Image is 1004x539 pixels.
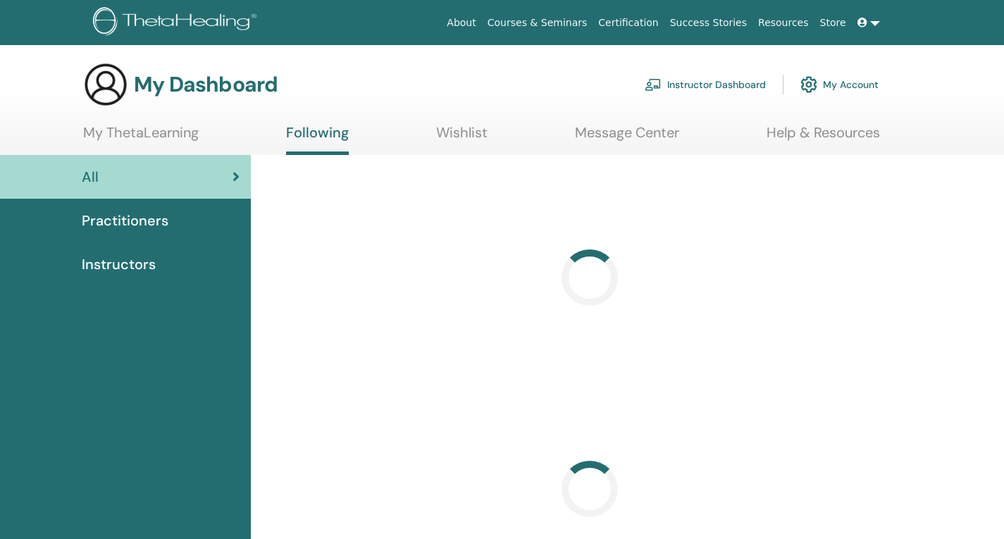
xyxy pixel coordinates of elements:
[645,78,662,91] img: chalkboard-teacher.svg
[286,124,349,155] a: Following
[752,10,814,36] a: Resources
[83,124,199,151] a: My ThetaLearning
[82,254,156,275] span: Instructors
[814,10,852,36] a: Store
[82,210,168,231] span: Practitioners
[82,166,99,187] span: All
[800,73,817,97] img: cog.svg
[134,72,278,97] h3: My Dashboard
[441,10,481,36] a: About
[593,10,664,36] a: Certification
[767,124,880,151] a: Help & Resources
[482,10,593,36] a: Courses & Seminars
[436,124,488,151] a: Wishlist
[645,69,766,100] a: Instructor Dashboard
[93,7,261,39] img: logo.png
[83,62,128,107] img: generic-user-icon.jpg
[800,69,879,100] a: My Account
[575,124,679,151] a: Message Center
[664,10,752,36] a: Success Stories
